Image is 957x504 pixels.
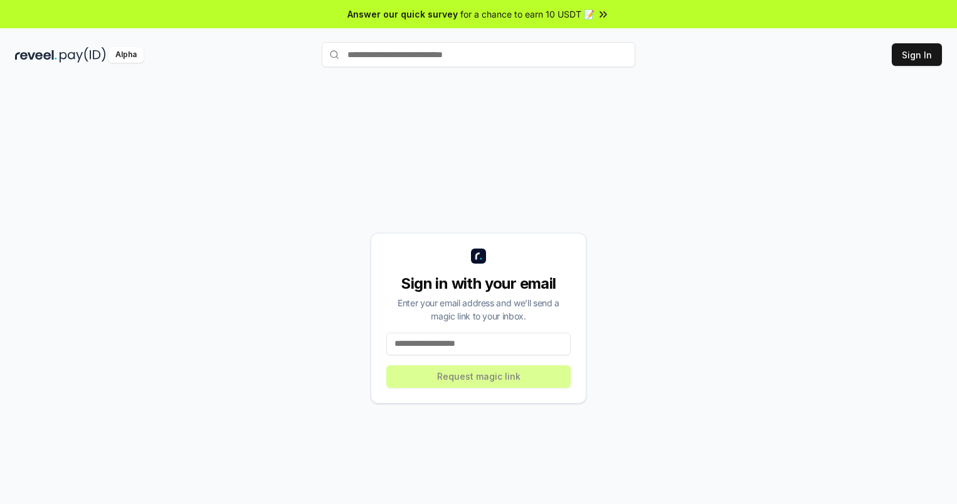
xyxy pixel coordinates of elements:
span: Answer our quick survey [347,8,458,21]
div: Enter your email address and we’ll send a magic link to your inbox. [386,296,571,323]
span: for a chance to earn 10 USDT 📝 [460,8,595,21]
div: Alpha [108,47,144,63]
img: pay_id [60,47,106,63]
img: logo_small [471,249,486,264]
img: reveel_dark [15,47,57,63]
button: Sign In [892,43,942,66]
div: Sign in with your email [386,274,571,294]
